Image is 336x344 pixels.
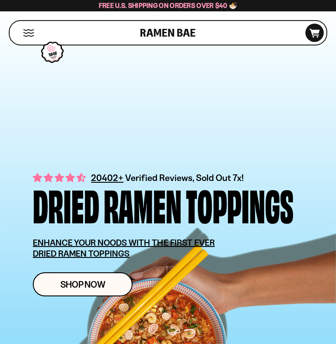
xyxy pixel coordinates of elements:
span: Free U.S. Shipping on Orders over $40 🍜 [99,1,238,10]
div: Dried [33,184,99,224]
button: Mobile Menu Trigger [23,29,35,37]
a: Shop Now [33,272,133,296]
div: Toppings [186,184,294,224]
div: Ramen [104,184,182,224]
span: 20402+ [91,171,123,184]
u: ENHANCE YOUR NOODS WITH THE FIRST EVER DRIED RAMEN TOPPINGS [33,237,215,259]
span: Verified Reviews, Sold Out 7x! [125,172,244,183]
span: Shop Now [60,280,105,289]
